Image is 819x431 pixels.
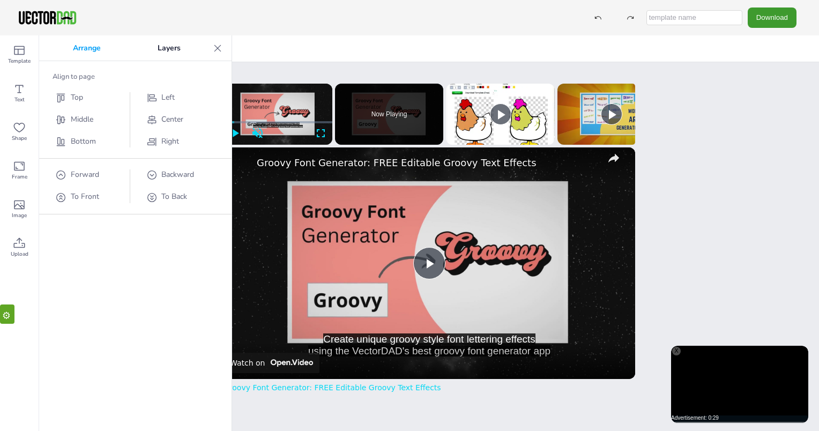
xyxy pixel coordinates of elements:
button: Play [490,103,511,125]
span: Center [161,114,183,124]
button: Fullscreen [310,122,332,145]
button: Download [748,8,796,27]
a: channel logo [230,154,251,175]
span: Upload [11,250,28,258]
span: To Back [161,191,187,202]
span: Backward [161,169,194,180]
span: Top [71,92,83,102]
button: Play Video [413,247,445,279]
button: Play [601,103,622,125]
div: Watch on [230,359,265,367]
img: Video channel logo [267,359,312,367]
span: Left [161,92,175,102]
span: Bottom [71,136,96,146]
button: share [604,148,623,168]
div: Video Player [224,84,332,145]
p: Layers [129,35,209,61]
img: VectorDad-1.png [17,10,78,26]
span: Shape [12,134,27,143]
button: Play [224,122,246,145]
span: To Front [71,191,99,202]
p: Arrange [44,35,129,61]
span: Image [12,211,27,220]
span: Now Playing [371,111,407,117]
div: Video Player [224,147,635,379]
span: Template [8,57,31,65]
iframe: Advertisement [671,346,808,423]
div: Progress Bar [224,121,332,123]
span: Middle [71,114,93,124]
a: Groovy Font Generator: FREE Editable Groovy Text Effects [224,383,441,392]
span: Forward [71,169,99,180]
div: Align to page [53,72,218,81]
a: Watch on Open.Video [224,353,319,373]
div: X [672,347,681,355]
button: Unmute [246,122,269,145]
span: Frame [12,173,27,181]
input: template name [646,10,742,25]
div: Advertisement: 0:29 [671,415,808,421]
span: Text [14,95,25,104]
a: Groovy Font Generator: FREE Editable Groovy Text Effects [257,157,599,168]
div: Video Player [671,346,808,423]
span: Right [161,136,179,146]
